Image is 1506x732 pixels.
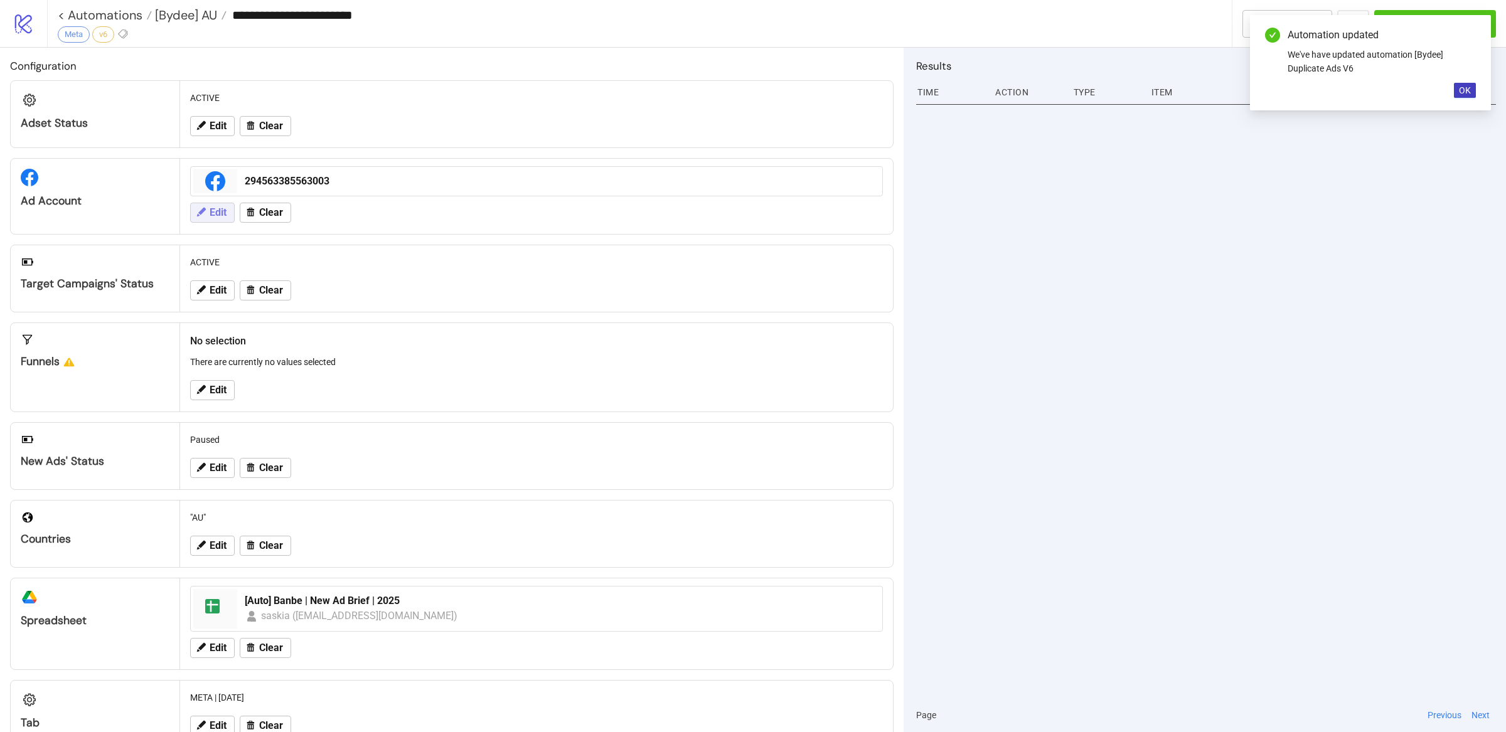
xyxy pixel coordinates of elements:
div: Automation updated [1288,28,1476,43]
button: Clear [240,116,291,136]
div: ACTIVE [185,250,888,274]
span: Edit [210,642,227,654]
button: ... [1337,10,1369,38]
span: Clear [259,207,283,218]
h2: Configuration [10,58,894,74]
button: Clear [240,458,291,478]
div: We've have updated automation [Bydee] Duplicate Ads V6 [1288,48,1476,75]
button: Edit [190,116,235,136]
span: Clear [259,540,283,551]
a: Close [1462,28,1476,41]
div: Item [1150,80,1496,104]
button: Edit [190,638,235,658]
span: Clear [259,285,283,296]
div: Action [994,80,1063,104]
button: Edit [190,536,235,556]
div: v6 [92,26,114,43]
div: ACTIVE [185,86,888,110]
a: [Bydee] AU [152,9,227,21]
button: Edit [190,380,235,400]
h2: No selection [190,333,883,349]
span: Page [916,708,936,722]
button: To Builder [1242,10,1333,38]
div: saskia ([EMAIL_ADDRESS][DOMAIN_NAME]) [261,608,459,623]
button: Run Automation [1374,10,1496,38]
div: Type [1072,80,1141,104]
h2: Results [916,58,1496,74]
div: "AU" [185,506,888,529]
div: Target Campaigns' Status [21,277,169,291]
div: Tab [21,716,169,730]
span: [Bydee] AU [152,7,217,23]
button: Clear [240,638,291,658]
span: Edit [210,120,227,132]
span: Clear [259,720,283,731]
button: Edit [190,280,235,300]
a: < Automations [58,9,152,21]
span: Clear [259,120,283,132]
span: Clear [259,462,283,474]
div: Time [916,80,985,104]
button: Edit [190,458,235,478]
span: Clear [259,642,283,654]
div: [Auto] Banbe | New Ad Brief | 2025 [245,594,875,608]
span: OK [1459,85,1471,95]
div: New Ads' Status [21,454,169,469]
span: Edit [210,720,227,731]
span: Edit [210,207,227,218]
p: There are currently no values selected [190,355,883,369]
button: Clear [240,280,291,300]
button: Next [1468,708,1493,722]
div: Funnels [21,354,169,369]
div: Countries [21,532,169,546]
span: Edit [210,385,227,396]
span: Edit [210,285,227,296]
div: Meta [58,26,90,43]
button: Clear [240,203,291,223]
span: check-circle [1265,28,1280,43]
button: Edit [190,203,235,223]
div: Spreadsheet [21,613,169,628]
div: 294563385563003 [245,174,875,188]
div: Adset Status [21,116,169,130]
div: META | [DATE] [185,686,888,709]
div: Ad Account [21,194,169,208]
button: Clear [240,536,291,556]
button: OK [1454,83,1476,98]
span: Edit [210,540,227,551]
button: Previous [1424,708,1465,722]
div: Paused [185,428,888,452]
span: Edit [210,462,227,474]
